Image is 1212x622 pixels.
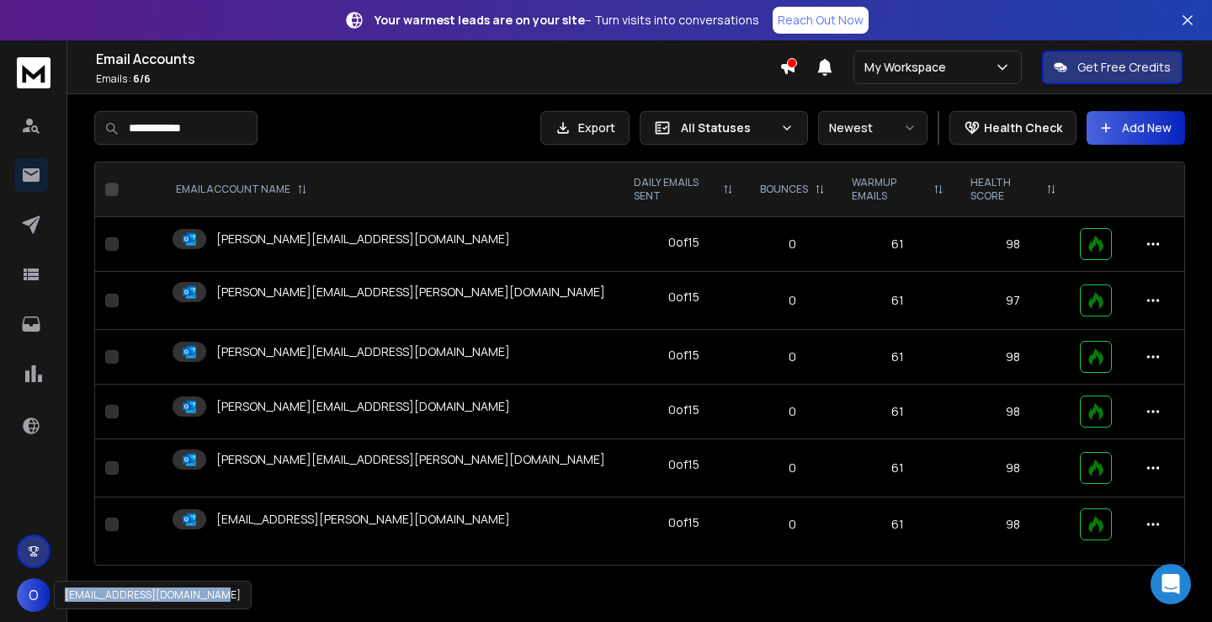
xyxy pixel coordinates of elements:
[375,12,759,29] p: – Turn visits into conversations
[96,72,779,86] p: Emails :
[838,439,957,497] td: 61
[1042,51,1183,84] button: Get Free Credits
[668,234,699,251] div: 0 of 15
[96,49,779,69] h1: Email Accounts
[668,401,699,418] div: 0 of 15
[984,120,1062,136] p: Health Check
[17,578,50,612] button: O
[838,497,957,552] td: 61
[838,330,957,385] td: 61
[216,398,510,415] p: [PERSON_NAME][EMAIL_ADDRESS][DOMAIN_NAME]
[216,343,510,360] p: [PERSON_NAME][EMAIL_ADDRESS][DOMAIN_NAME]
[216,284,605,300] p: [PERSON_NAME][EMAIL_ADDRESS][PERSON_NAME][DOMAIN_NAME]
[838,272,957,330] td: 61
[133,72,151,86] span: 6 / 6
[17,57,50,88] img: logo
[668,514,699,531] div: 0 of 15
[540,111,630,145] button: Export
[1077,59,1171,76] p: Get Free Credits
[852,176,927,203] p: WARMUP EMAILS
[176,183,307,196] div: EMAIL ACCOUNT NAME
[216,511,510,528] p: [EMAIL_ADDRESS][PERSON_NAME][DOMAIN_NAME]
[957,439,1070,497] td: 98
[681,120,773,136] p: All Statuses
[773,7,869,34] a: Reach Out Now
[778,12,864,29] p: Reach Out Now
[1087,111,1185,145] button: Add New
[838,217,957,272] td: 61
[757,516,828,533] p: 0
[864,59,953,76] p: My Workspace
[838,385,957,439] td: 61
[1151,564,1191,604] div: Open Intercom Messenger
[757,348,828,365] p: 0
[216,231,510,247] p: [PERSON_NAME][EMAIL_ADDRESS][DOMAIN_NAME]
[760,183,808,196] p: BOUNCES
[668,347,699,364] div: 0 of 15
[957,272,1070,330] td: 97
[949,111,1076,145] button: Health Check
[375,12,585,28] strong: Your warmest leads are on your site
[970,176,1039,203] p: HEALTH SCORE
[668,456,699,473] div: 0 of 15
[54,581,252,609] div: [EMAIL_ADDRESS][DOMAIN_NAME]
[957,330,1070,385] td: 98
[216,451,605,468] p: [PERSON_NAME][EMAIL_ADDRESS][PERSON_NAME][DOMAIN_NAME]
[668,289,699,306] div: 0 of 15
[957,385,1070,439] td: 98
[757,236,828,253] p: 0
[757,292,828,309] p: 0
[757,403,828,420] p: 0
[957,497,1070,552] td: 98
[957,217,1070,272] td: 98
[634,176,716,203] p: DAILY EMAILS SENT
[818,111,928,145] button: Newest
[757,460,828,476] p: 0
